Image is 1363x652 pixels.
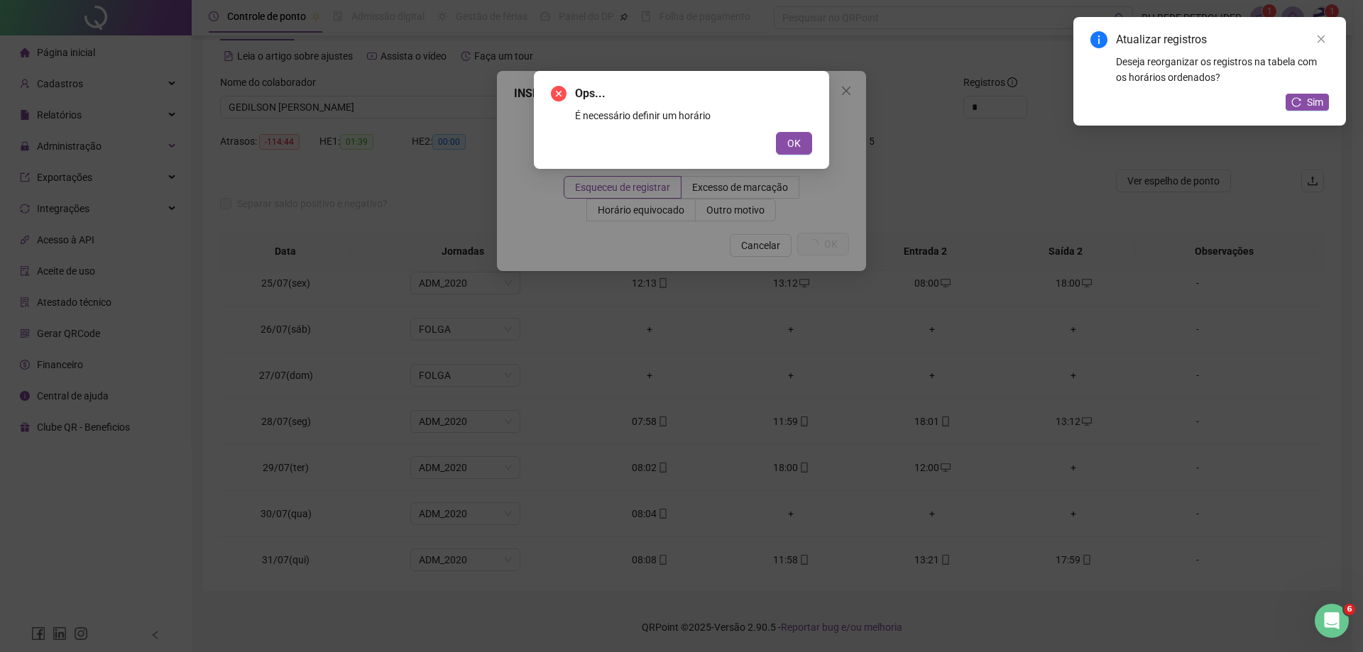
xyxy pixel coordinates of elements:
div: Atualizar registros [1116,31,1329,48]
span: close-circle [551,86,566,101]
iframe: Intercom live chat [1315,604,1349,638]
div: Deseja reorganizar os registros na tabela com os horários ordenados? [1116,54,1329,85]
span: Sim [1307,94,1323,110]
span: OK [787,136,801,151]
a: Close [1313,31,1329,47]
span: Ops... [575,85,812,102]
span: 6 [1344,604,1355,615]
button: Sim [1286,94,1329,111]
div: É necessário definir um horário [575,108,812,123]
span: info-circle [1090,31,1107,48]
button: OK [776,132,812,155]
span: reload [1291,97,1301,107]
span: close [1316,34,1326,44]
